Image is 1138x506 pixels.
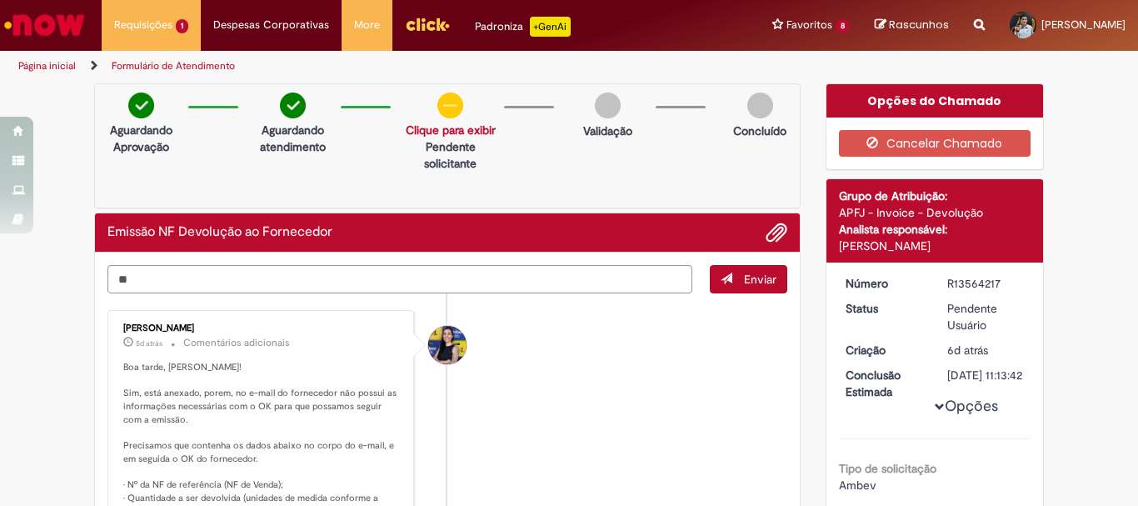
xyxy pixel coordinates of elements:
span: 1 [176,19,188,33]
span: Despesas Corporativas [213,17,329,33]
dt: Criação [833,342,936,358]
a: Clique para exibir [406,123,496,138]
ul: Trilhas de página [12,51,746,82]
span: Favoritos [786,17,832,33]
dt: Status [833,300,936,317]
div: Grupo de Atribuição: [839,188,1031,204]
img: img-circle-grey.png [595,93,621,118]
p: Validação [583,123,632,139]
div: Analista responsável: [839,221,1031,238]
div: 24/09/2025 16:53:57 [947,342,1025,358]
button: Enviar [710,265,787,293]
textarea: Digite sua mensagem aqui... [107,265,692,293]
img: click_logo_yellow_360x200.png [405,12,450,37]
a: Página inicial [18,59,76,73]
img: circle-minus.png [437,93,463,118]
div: [PERSON_NAME] [123,323,401,333]
span: [PERSON_NAME] [1041,18,1126,32]
dt: Número [833,275,936,292]
button: Adicionar anexos [766,222,787,243]
span: 5d atrás [136,338,162,348]
p: Aguardando atendimento [253,122,332,155]
span: Requisições [114,17,172,33]
dt: Conclusão Estimada [833,367,936,400]
img: ServiceNow [2,8,87,42]
time: 24/09/2025 16:53:57 [947,343,988,358]
small: Comentários adicionais [183,336,290,350]
b: Tipo de solicitação [839,461,936,476]
div: APFJ - Invoice - Devolução [839,204,1031,221]
span: Rascunhos [889,17,949,33]
div: [DATE] 11:13:42 [947,367,1025,383]
p: Concluído [733,123,786,139]
div: Opções do Chamado [826,84,1044,118]
img: check-circle-green.png [280,93,306,118]
div: Melissa Paduani [428,326,467,364]
p: Pendente solicitante [406,138,496,172]
a: Rascunhos [875,18,949,33]
h2: Emissão NF Devolução ao Fornecedor Histórico de tíquete [107,225,332,240]
a: Formulário de Atendimento [112,59,235,73]
span: 8 [836,19,850,33]
img: check-circle-green.png [128,93,154,118]
button: Cancelar Chamado [839,130,1031,157]
div: Pendente Usuário [947,300,1025,333]
img: img-circle-grey.png [747,93,773,118]
p: Aguardando Aprovação [102,122,180,155]
span: More [354,17,380,33]
span: Enviar [744,272,776,287]
span: 6d atrás [947,343,988,358]
span: Ambev [839,478,876,493]
div: [PERSON_NAME] [839,238,1031,254]
div: Padroniza [475,17,571,37]
div: R13564217 [947,275,1025,292]
p: +GenAi [530,17,571,37]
